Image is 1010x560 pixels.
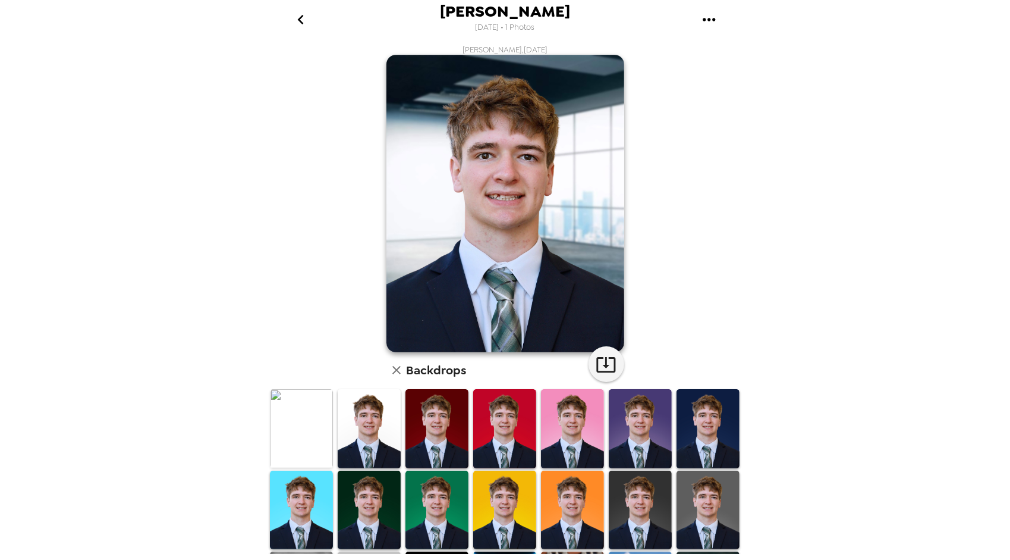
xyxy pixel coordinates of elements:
span: [PERSON_NAME] , [DATE] [462,45,548,55]
h6: Backdrops [407,361,467,380]
span: [PERSON_NAME] [440,4,570,20]
img: Original [270,389,333,468]
img: user [386,55,624,352]
span: [DATE] • 1 Photos [476,20,535,36]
